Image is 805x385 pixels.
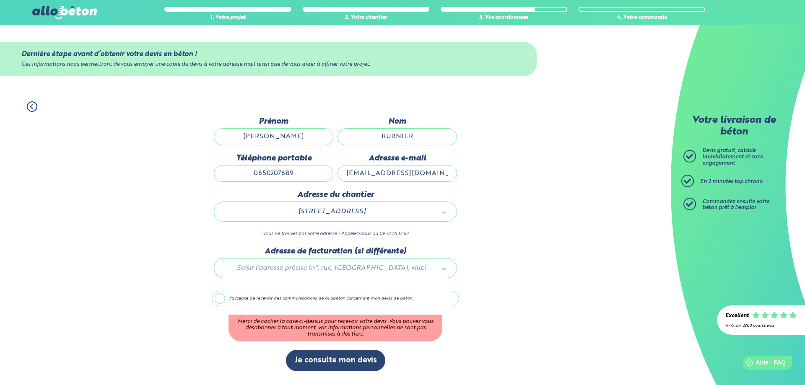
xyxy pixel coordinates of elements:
div: 1. Votre projet [164,15,291,21]
label: Adresse e-mail [338,154,457,163]
input: ex : 0642930817 [214,165,333,182]
div: Merci de cocher la case ci-dessus pour recevoir votre devis. Vous pouvez vous désabonner à tout m... [229,315,442,341]
a: [STREET_ADDRESS] [223,206,448,217]
label: J'accepte de recevoir des communications de allobéton concernant mon devis de béton. [212,291,459,307]
span: Devis gratuit, calculé immédiatement et sans engagement [702,148,763,165]
span: Commandez ensuite votre béton prêt à l'emploi [702,199,769,211]
input: Quel est votre nom de famille ? [338,128,457,145]
div: Ces informations nous permettront de vous envoyer une copie du devis à votre adresse mail ainsi q... [21,62,515,68]
div: 3. Vos coordonnées [441,15,567,21]
div: 4.7/5 sur 2300 avis clients [725,323,797,328]
label: Prénom [214,117,333,126]
span: [STREET_ADDRESS] [226,206,437,217]
div: Excellent [725,313,749,319]
p: Vous ne trouvez pas votre adresse ? Appelez-nous au 09 72 55 12 83 [214,230,457,238]
input: ex : contact@allobeton.fr [338,165,457,182]
div: 4. Votre commande [579,15,705,21]
button: Je consulte mon devis [286,350,385,371]
input: Quel est votre prénom ? [214,128,333,145]
span: En 2 minutes top chrono [700,179,763,184]
div: 2. Votre chantier [303,15,429,21]
div: Dernière étape avant d’obtenir votre devis en béton ! [21,50,515,58]
label: Téléphone portable [214,154,333,163]
iframe: Help widget launcher [730,352,796,376]
label: Nom [338,117,457,126]
img: allobéton [32,6,97,19]
label: Adresse du chantier [214,190,457,199]
p: Votre livraison de béton [686,115,782,138]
